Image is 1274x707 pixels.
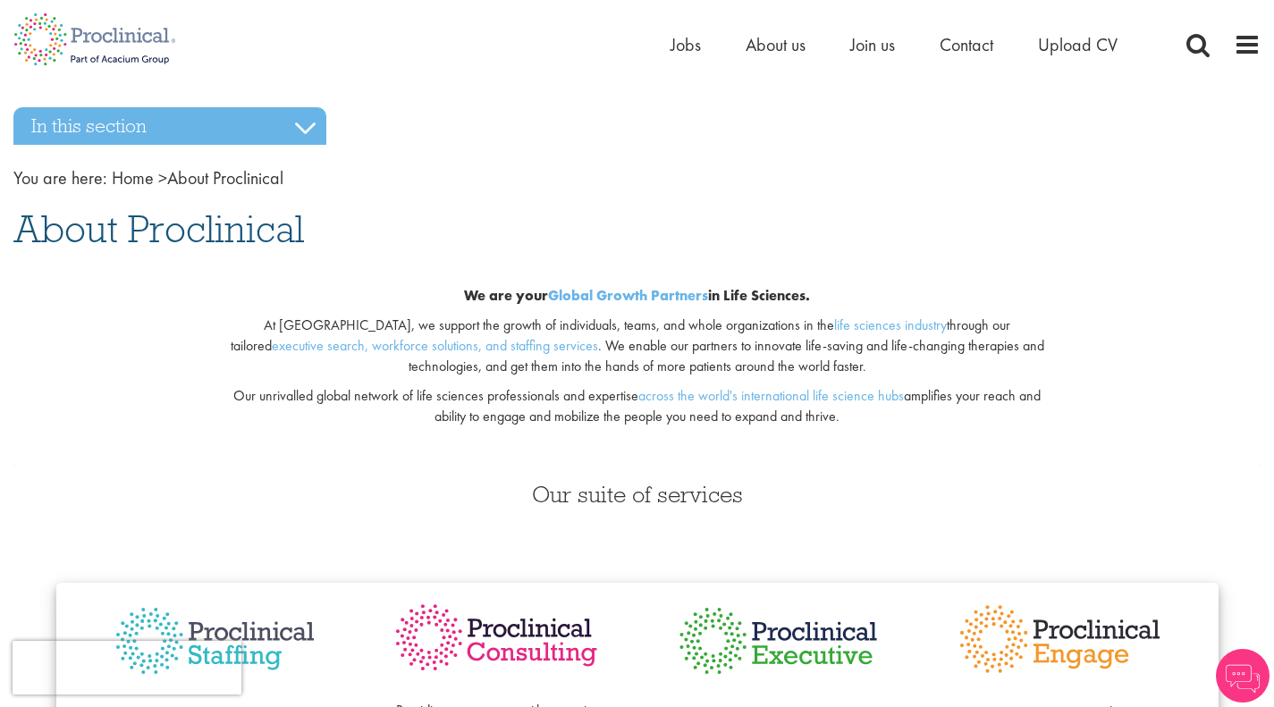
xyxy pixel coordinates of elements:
[13,641,241,694] iframe: reCAPTCHA
[850,33,895,56] a: Join us
[13,166,107,189] span: You are here:
[746,33,806,56] a: About us
[158,166,167,189] span: >
[272,336,598,355] a: executive search, workforce solutions, and staffing services
[1216,649,1270,703] img: Chatbot
[671,33,701,56] a: Jobs
[548,286,708,305] a: Global Growth Partners
[226,386,1049,427] p: Our unrivalled global network of life sciences professionals and expertise amplifies your reach a...
[13,483,1261,506] h3: Our suite of services
[13,205,304,253] span: About Proclinical
[112,166,283,189] span: About Proclinical
[226,316,1049,377] p: At [GEOGRAPHIC_DATA], we support the growth of individuals, teams, and whole organizations in the...
[638,386,904,405] a: across the world's international life science hubs
[673,601,883,681] img: Proclinical Executive
[110,601,320,682] img: Proclinical Staffing
[940,33,993,56] a: Contact
[955,601,1165,678] img: Proclinical Engage
[112,166,154,189] a: breadcrumb link to Home
[392,601,602,675] img: Proclinical Consulting
[1038,33,1118,56] a: Upload CV
[13,107,326,145] h3: In this section
[834,316,947,334] a: life sciences industry
[464,286,810,305] b: We are your in Life Sciences.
